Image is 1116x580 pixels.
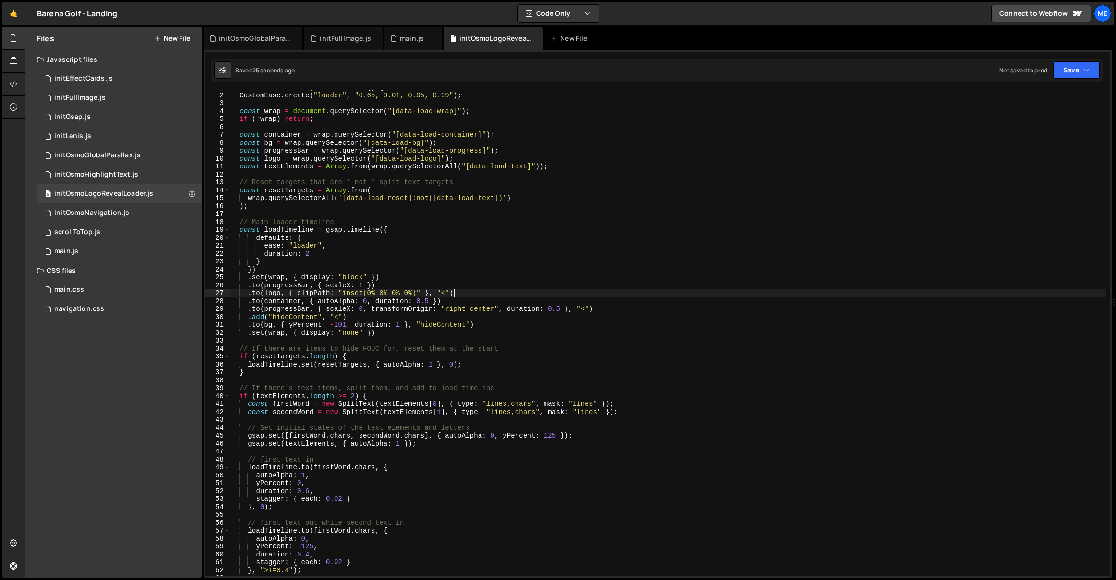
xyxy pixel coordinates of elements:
button: New File [154,35,190,42]
div: CSS files [25,261,202,280]
a: Me [1094,5,1111,22]
div: 39 [205,384,230,392]
div: 32 [205,329,230,337]
div: 53 [205,495,230,503]
div: initFullImage.js [320,34,371,43]
div: 3 [205,99,230,107]
div: 6 [205,123,230,131]
div: 17023/46949.js [37,146,202,165]
div: 2 [205,92,230,100]
div: 17023/46941.js [37,223,202,242]
div: 47 [205,448,230,456]
div: New File [551,34,591,43]
div: Barena Golf - Landing [37,8,117,19]
div: 34 [205,345,230,353]
div: 9 [205,147,230,155]
div: 36 [205,361,230,369]
div: 17023/46760.css [37,280,202,299]
div: initOsmoLogoRevealLoader.js [54,189,153,198]
div: initOsmoGlobalParallax.js [219,34,291,43]
div: 26 [205,282,230,290]
div: navigation.css [54,305,104,313]
div: 59 [205,543,230,551]
div: 33 [205,337,230,345]
div: 17023/46770.js [37,127,202,146]
div: 18 [205,218,230,226]
div: initOsmoHighlightText.js [54,170,138,179]
div: 50 [205,472,230,480]
div: 12 [205,171,230,179]
div: Javascript files [25,50,202,69]
div: 16 [205,202,230,211]
div: 45 [205,432,230,440]
div: 57 [205,527,230,535]
div: 27 [205,289,230,297]
a: Connect to Webflow [991,5,1091,22]
div: 42 [205,408,230,416]
div: 37 [205,368,230,377]
div: 4 [205,107,230,116]
div: initGsap.js [54,113,91,121]
div: 31 [205,321,230,329]
div: 41 [205,400,230,408]
div: 11 [205,163,230,171]
div: 22 [205,250,230,258]
h2: Files [37,33,54,44]
div: 14 [205,187,230,195]
div: 17 [205,210,230,218]
div: 17023/46768.js [37,203,202,223]
div: Saved [235,66,295,74]
div: 28 [205,297,230,306]
div: 24 [205,266,230,274]
div: initOsmoNavigation.js [54,209,129,217]
div: 20 [205,234,230,242]
div: 40 [205,392,230,401]
div: main.js [400,34,424,43]
div: 19 [205,226,230,234]
div: initEffectCards.js [54,74,113,83]
div: 51 [205,479,230,487]
div: 29 [205,305,230,313]
button: Code Only [518,5,599,22]
div: 17023/46769.js [37,242,202,261]
div: 30 [205,313,230,321]
div: 56 [205,519,230,527]
div: 17023/46771.js [37,107,202,127]
div: 23 [205,258,230,266]
a: 🤙 [2,2,25,25]
div: 60 [205,551,230,559]
div: initOsmoLogoRevealLoader.js [459,34,531,43]
div: 21 [205,242,230,250]
div: 48 [205,456,230,464]
div: 17023/46759.css [37,299,202,319]
div: 35 [205,353,230,361]
div: 17023/46908.js [37,69,202,88]
div: initFullImage.js [54,94,106,102]
div: 15 [205,194,230,202]
div: main.js [54,247,78,256]
div: 17023/46872.js [37,165,202,184]
button: Save [1053,61,1100,79]
div: scrollToTop.js [54,228,100,237]
div: initOsmoGlobalParallax.js [54,151,141,160]
div: main.css [54,285,84,294]
div: 58 [205,535,230,543]
div: 5 [205,115,230,123]
div: 44 [205,424,230,432]
div: 13 [205,178,230,187]
div: 7 [205,131,230,139]
div: 62 [205,567,230,575]
div: initLenis.js [54,132,91,141]
div: 25 seconds ago [252,66,295,74]
div: 43 [205,416,230,424]
div: 49 [205,463,230,472]
div: initOsmoLogoRevealLoader.js [37,184,202,203]
div: 10 [205,155,230,163]
div: 61 [205,558,230,567]
div: 54 [205,503,230,511]
div: 52 [205,487,230,496]
div: 8 [205,139,230,147]
div: Not saved to prod [999,66,1047,74]
div: 25 [205,273,230,282]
